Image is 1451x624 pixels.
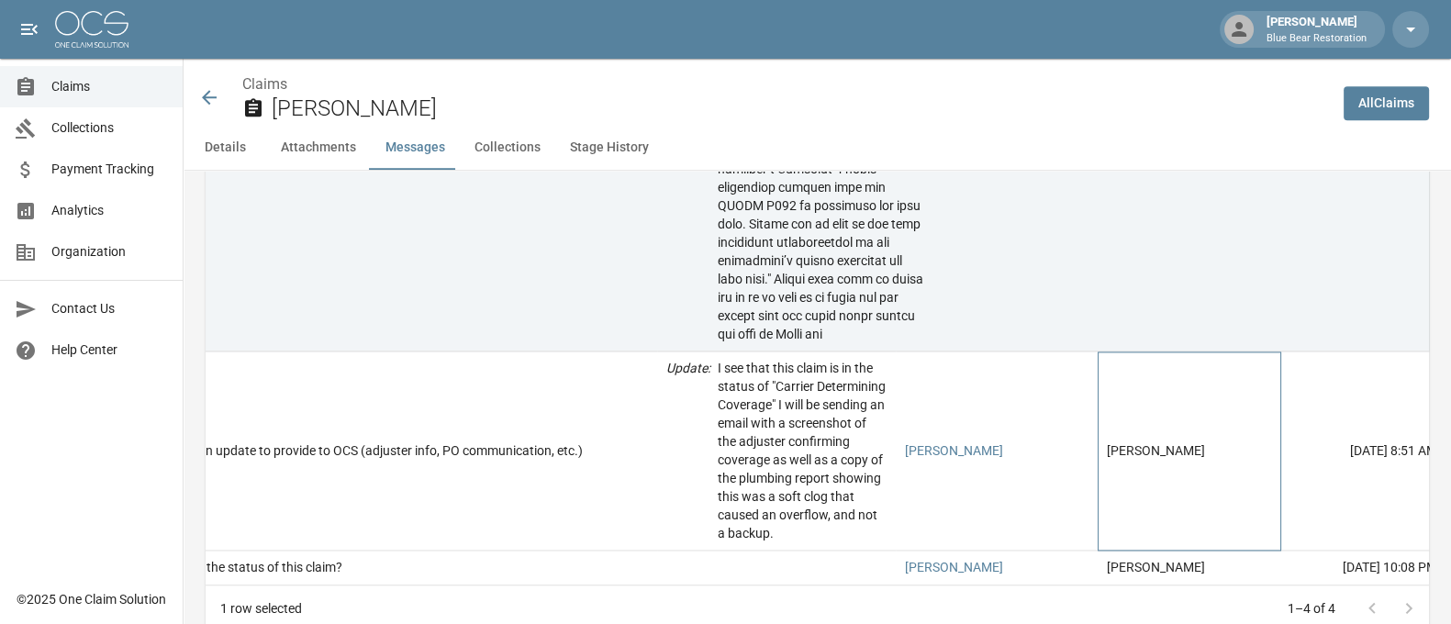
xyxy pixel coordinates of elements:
[1288,599,1335,618] p: 1–4 of 4
[555,126,664,170] button: Stage History
[718,359,887,542] p: I see that this claim is in the status of "Carrier Determining Coverage" I will be sending an ema...
[1107,558,1205,576] div: Erinn Culhane
[242,75,287,93] a: Claims
[905,441,1003,460] a: [PERSON_NAME]
[1107,441,1205,460] div: Kyle Ortiz
[51,160,168,179] span: Payment Tracking
[220,599,302,618] div: 1 row selected
[51,118,168,138] span: Collections
[1281,551,1446,585] div: [DATE] 10:08 PM
[17,590,166,608] div: © 2025 One Claim Solution
[11,11,48,48] button: open drawer
[51,242,168,262] span: Organization
[1344,86,1429,120] a: AllClaims
[51,201,168,220] span: Analytics
[55,11,128,48] img: ocs-logo-white-transparent.png
[162,441,583,460] div: I have an update to provide to OCS (adjuster info, PO communication, etc.)
[905,558,1003,576] a: [PERSON_NAME]
[242,73,1329,95] nav: breadcrumb
[371,126,460,170] button: Messages
[666,359,710,542] p: Update :
[51,77,168,96] span: Claims
[1281,351,1446,551] div: [DATE] 8:51 AM
[51,299,168,318] span: Contact Us
[460,126,555,170] button: Collections
[1259,13,1374,46] div: [PERSON_NAME]
[1267,31,1367,47] p: Blue Bear Restoration
[272,95,1329,122] h2: [PERSON_NAME]
[162,558,342,576] div: What is the status of this claim?
[51,340,168,360] span: Help Center
[184,126,1451,170] div: anchor tabs
[266,126,371,170] button: Attachments
[184,126,266,170] button: Details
